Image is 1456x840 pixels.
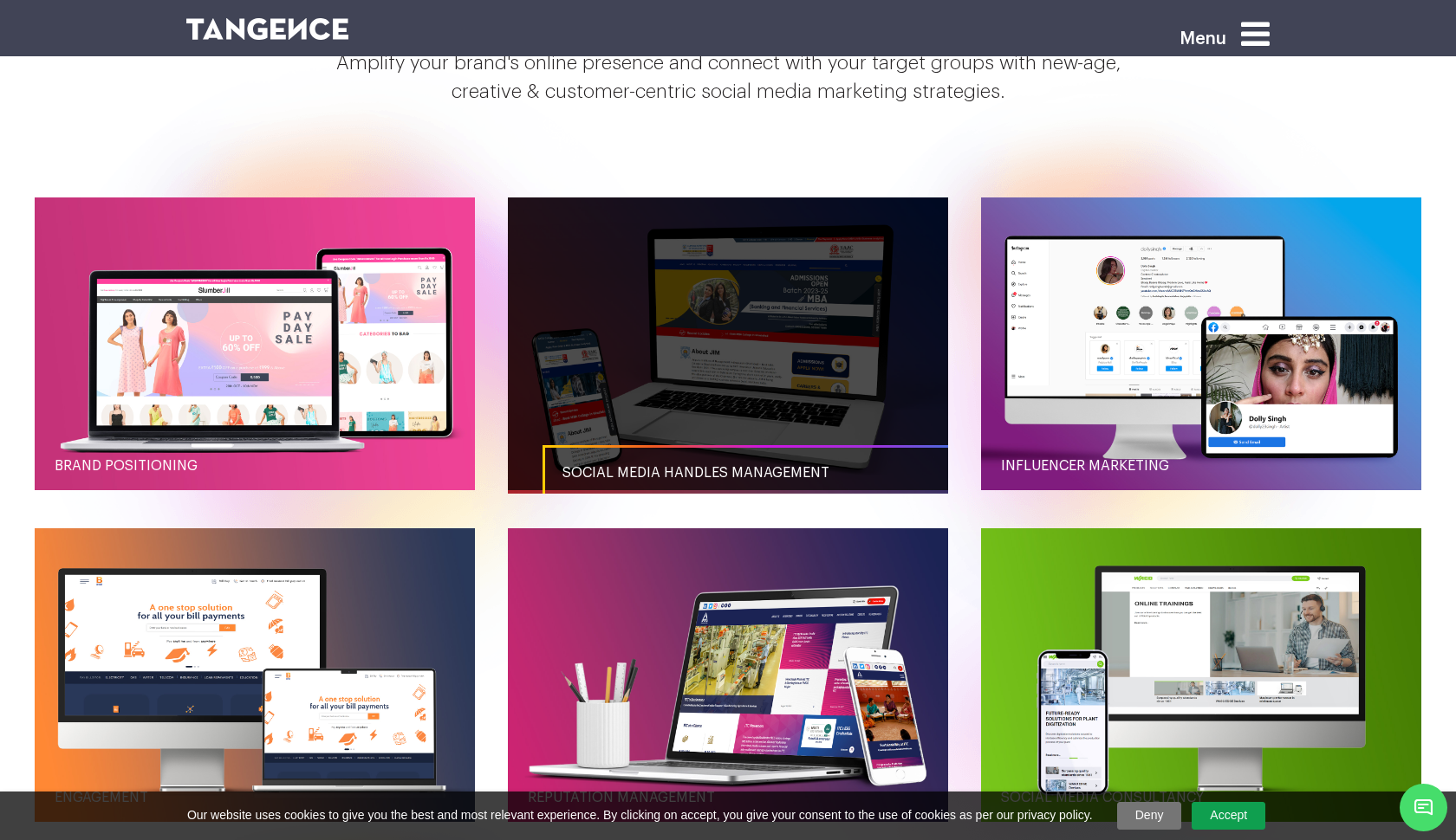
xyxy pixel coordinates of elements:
[543,445,983,501] a: Social Media Handles Management
[35,197,475,491] button: Brand positioning
[35,49,1421,107] p: Amplify your brand's online presence and connect with your target groups with new-age, creative &...
[1001,459,1169,473] span: Influencer Marketing
[562,466,829,480] span: Social Media Handles Management
[508,197,948,491] button: Social Media Handles Management
[1400,784,1447,831] span: Chat Widget
[508,770,948,825] a: Reputation Management
[186,18,348,40] img: logo SVG
[981,528,1421,822] button: Social Media Consultancy
[35,528,475,822] button: Engagement
[1192,802,1265,830] a: Accept
[981,197,1421,491] button: Influencer Marketing
[508,528,948,822] button: Reputation Management
[55,459,198,473] span: Brand positioning
[35,770,475,825] a: Engagement
[981,770,1421,825] a: Social Media Consultancy
[187,807,1093,824] span: Our website uses cookies to give you the best and most relevant experience. By clicking on accept...
[981,438,1421,494] a: Influencer Marketing
[1117,802,1182,830] a: Deny
[35,438,475,494] a: Brand positioning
